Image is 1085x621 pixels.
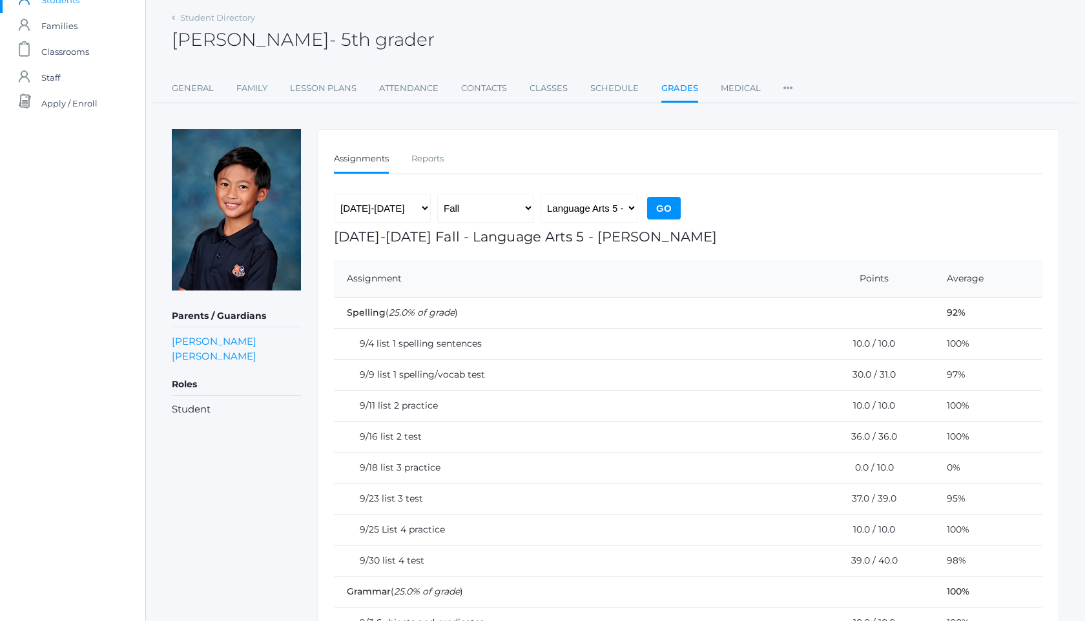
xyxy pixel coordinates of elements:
td: 100% [934,421,1042,452]
img: Matteo Soratorio [172,129,301,290]
th: Assignment [334,260,805,298]
td: 9/16 list 2 test [334,421,805,452]
h5: Parents / Guardians [172,305,301,327]
td: 10.0 / 10.0 [805,328,934,359]
span: - 5th grader [329,28,435,50]
td: 9/25 List 4 practice [334,514,805,545]
li: Student [172,402,301,417]
a: Classes [530,76,568,101]
span: Spelling [347,307,386,318]
td: 9/4 list 1 spelling sentences [334,328,805,359]
a: Grades [661,76,698,103]
td: ( ) [334,297,934,328]
a: Medical [721,76,761,101]
td: 100% [934,328,1042,359]
input: Go [647,197,681,219]
td: 10.0 / 10.0 [805,514,934,545]
td: 97% [934,359,1042,390]
span: Apply / Enroll [41,90,98,116]
td: ( ) [334,576,934,607]
td: 9/23 list 3 test [334,483,805,514]
span: Grammar [347,585,391,597]
td: 37.0 / 39.0 [805,483,934,514]
td: 100% [934,576,1042,607]
a: [PERSON_NAME] [172,349,256,363]
td: 92% [934,297,1042,328]
a: Reports [411,146,444,172]
a: [PERSON_NAME] [172,334,256,349]
td: 95% [934,483,1042,514]
a: Assignments [334,146,389,174]
h1: [DATE]-[DATE] Fall - Language Arts 5 - [PERSON_NAME] [334,229,1042,244]
a: Family [236,76,267,101]
td: 9/30 list 4 test [334,545,805,576]
em: 25.0% of grade [394,585,460,597]
a: Lesson Plans [290,76,356,101]
a: Student Directory [180,12,255,23]
td: 39.0 / 40.0 [805,545,934,576]
td: 0.0 / 10.0 [805,452,934,483]
th: Average [934,260,1042,298]
td: 10.0 / 10.0 [805,390,934,421]
th: Points [805,260,934,298]
span: Families [41,13,77,39]
span: Staff [41,65,60,90]
td: 9/11 list 2 practice [334,390,805,421]
h2: [PERSON_NAME] [172,30,435,50]
h5: Roles [172,374,301,396]
td: 30.0 / 31.0 [805,359,934,390]
td: 98% [934,545,1042,576]
em: 25.0% of grade [389,307,455,318]
a: Contacts [461,76,507,101]
a: General [172,76,214,101]
td: 9/9 list 1 spelling/vocab test [334,359,805,390]
span: Classrooms [41,39,89,65]
td: 9/18 list 3 practice [334,452,805,483]
td: 36.0 / 36.0 [805,421,934,452]
td: 100% [934,514,1042,545]
td: 100% [934,390,1042,421]
a: Schedule [590,76,639,101]
a: Attendance [379,76,439,101]
td: 0% [934,452,1042,483]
